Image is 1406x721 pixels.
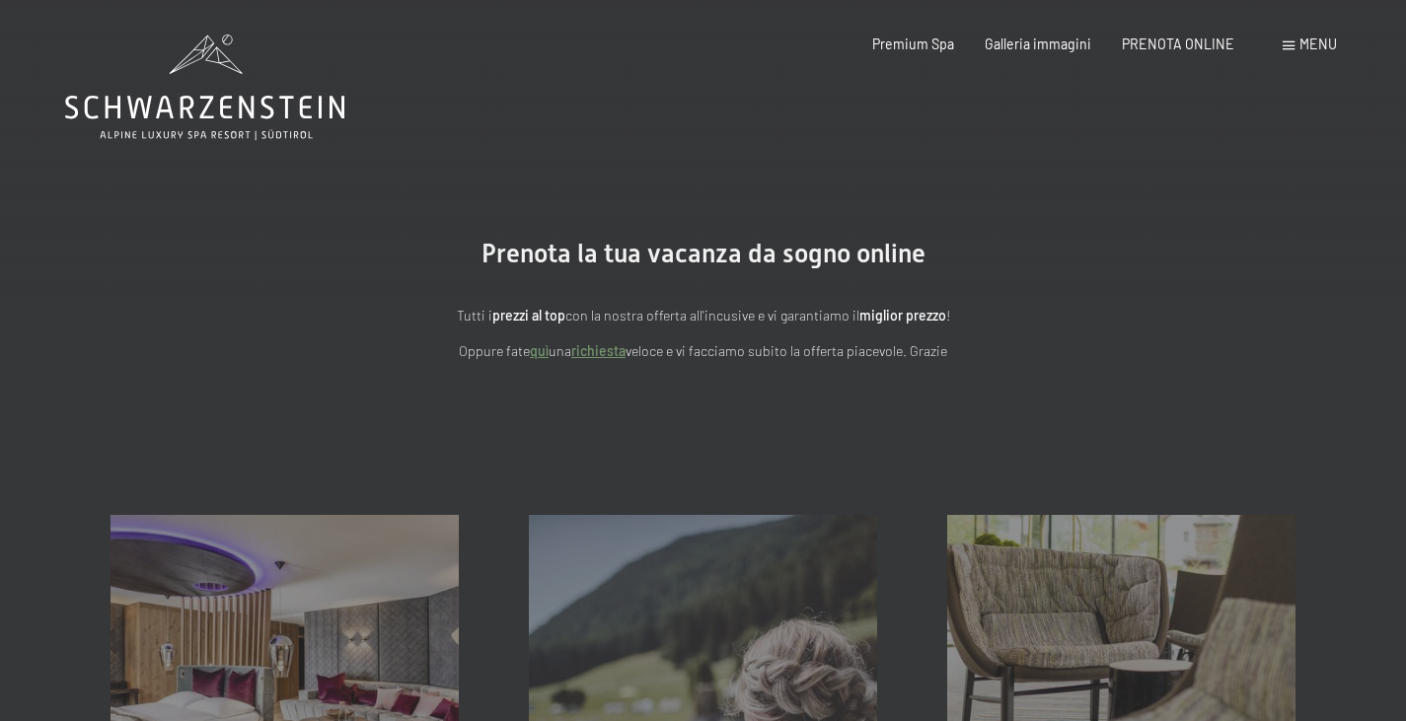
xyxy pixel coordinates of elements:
[492,307,565,324] strong: prezzi al top
[530,342,549,359] a: quì
[1299,36,1337,52] span: Menu
[269,305,1138,327] p: Tutti i con la nostra offerta all'incusive e vi garantiamo il !
[481,239,925,268] span: Prenota la tua vacanza da sogno online
[571,342,626,359] a: richiesta
[269,340,1138,363] p: Oppure fate una veloce e vi facciamo subito la offerta piacevole. Grazie
[859,307,946,324] strong: miglior prezzo
[872,36,954,52] a: Premium Spa
[985,36,1091,52] a: Galleria immagini
[1122,36,1234,52] a: PRENOTA ONLINE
